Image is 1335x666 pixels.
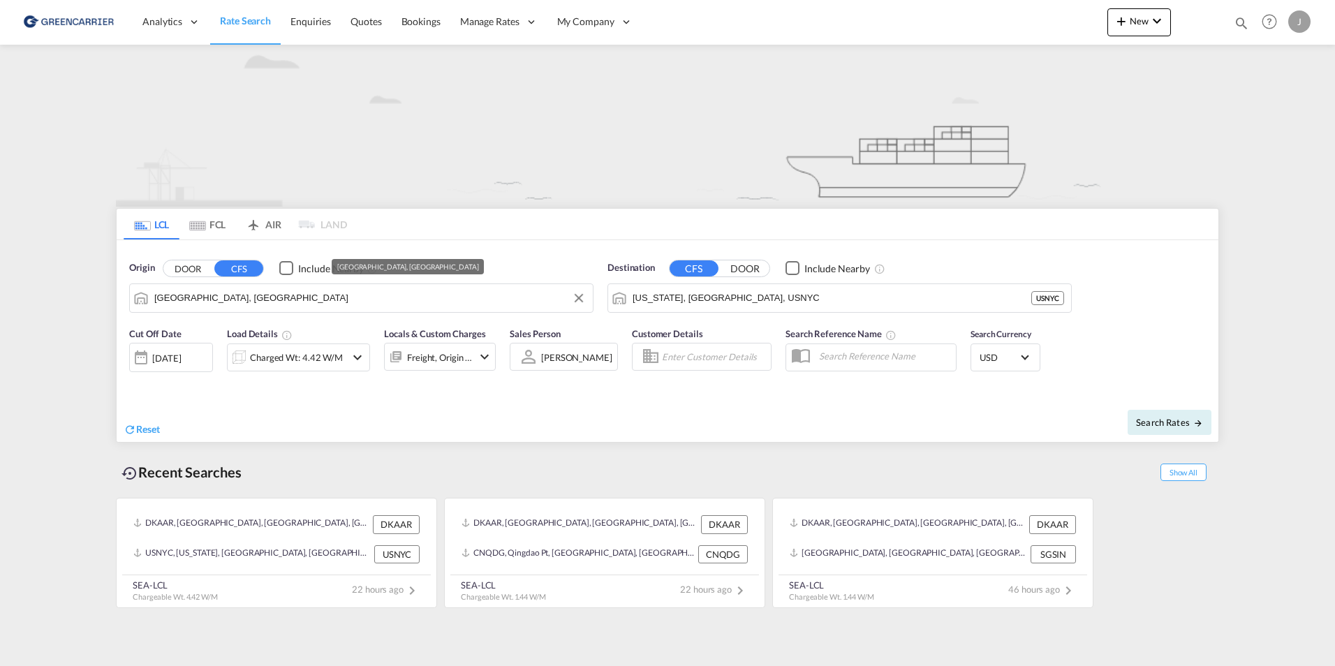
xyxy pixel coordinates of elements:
md-select: Select Currency: $ USDUnited States Dollar [978,347,1033,367]
input: Enter Customer Details [662,346,767,367]
img: new-LCL.png [116,45,1219,207]
div: SEA-LCL [461,579,546,591]
div: [PERSON_NAME] [541,352,612,363]
div: Freight Origin Destination [407,348,473,367]
span: Chargeable Wt. 4.42 W/M [133,592,218,601]
span: Load Details [227,328,293,339]
div: SGSIN, Singapore, Singapore, South East Asia, Asia Pacific [790,545,1027,563]
md-icon: icon-chevron-right [732,582,748,599]
span: Bookings [401,15,441,27]
span: Origin [129,261,154,275]
div: Origin DOOR CFS Checkbox No InkUnchecked: Ignores neighbouring ports when fetching rates.Checked ... [117,240,1218,442]
md-icon: icon-magnify [1234,15,1249,31]
button: DOOR [721,260,769,276]
span: Manage Rates [460,15,519,29]
button: Clear Input [568,288,589,309]
div: Freight Origin Destinationicon-chevron-down [384,343,496,371]
md-icon: icon-chevron-down [349,349,366,366]
div: icon-magnify [1234,15,1249,36]
span: 22 hours ago [680,584,748,595]
md-icon: icon-airplane [245,216,262,227]
md-icon: icon-chevron-right [1060,582,1077,599]
span: Destination [607,261,655,275]
md-input-container: New York, NY, USNYC [608,284,1071,312]
md-tab-item: LCL [124,209,179,239]
div: DKAAR [701,515,748,533]
span: Search Rates [1136,417,1203,428]
div: Help [1257,10,1288,35]
recent-search-card: DKAAR, [GEOGRAPHIC_DATA], [GEOGRAPHIC_DATA], [GEOGRAPHIC_DATA], [GEOGRAPHIC_DATA] DKAARUSNYC, [US... [116,498,437,608]
div: SGSIN [1031,545,1076,563]
button: Search Ratesicon-arrow-right [1128,410,1211,435]
div: DKAAR [1029,515,1076,533]
div: [DATE] [129,343,213,372]
span: Help [1257,10,1281,34]
span: Enquiries [290,15,331,27]
span: Rate Search [220,15,271,27]
span: Search Reference Name [785,328,897,339]
span: 46 hours ago [1008,584,1077,595]
md-icon: Your search will be saved by the below given name [885,330,897,341]
input: Search Reference Name [812,346,956,367]
div: DKAAR, Aarhus, Denmark, Northern Europe, Europe [790,515,1026,533]
md-select: Sales Person: Janni Hartmann [540,347,614,367]
div: Charged Wt: 4.42 W/M [250,348,343,367]
md-icon: icon-backup-restore [121,465,138,482]
md-icon: Unchecked: Ignores neighbouring ports when fetching rates.Checked : Includes neighbouring ports w... [874,263,885,274]
div: [GEOGRAPHIC_DATA], [GEOGRAPHIC_DATA] [337,259,478,274]
span: Cut Off Date [129,328,182,339]
div: [DATE] [152,352,181,364]
span: Reset [136,423,160,435]
recent-search-card: DKAAR, [GEOGRAPHIC_DATA], [GEOGRAPHIC_DATA], [GEOGRAPHIC_DATA], [GEOGRAPHIC_DATA] DKAAR[GEOGRAPHI... [772,498,1093,608]
div: DKAAR, Aarhus, Denmark, Northern Europe, Europe [462,515,698,533]
button: CFS [670,260,718,276]
div: J [1288,10,1311,33]
span: Search Currency [971,329,1031,339]
span: Show All [1160,464,1207,481]
div: DKAAR, Aarhus, Denmark, Northern Europe, Europe [133,515,369,533]
span: Chargeable Wt. 1.44 W/M [789,592,874,601]
span: Customer Details [632,328,702,339]
span: USD [980,351,1019,364]
div: SEA-LCL [133,579,218,591]
md-pagination-wrapper: Use the left and right arrow keys to navigate between tabs [124,209,347,239]
div: Include Nearby [298,262,364,276]
span: 22 hours ago [352,584,420,595]
div: USNYC [374,545,420,563]
md-checkbox: Checkbox No Ink [279,261,364,276]
span: My Company [557,15,614,29]
recent-search-card: DKAAR, [GEOGRAPHIC_DATA], [GEOGRAPHIC_DATA], [GEOGRAPHIC_DATA], [GEOGRAPHIC_DATA] DKAARCNQDG, Qin... [444,498,765,608]
div: Recent Searches [116,457,247,488]
div: DKAAR [373,515,420,533]
md-icon: icon-arrow-right [1193,418,1203,428]
div: SEA-LCL [789,579,874,591]
img: b0b18ec08afe11efb1d4932555f5f09d.png [21,6,115,38]
span: Chargeable Wt. 1.44 W/M [461,592,546,601]
button: CFS [214,260,263,276]
div: CNQDG, Qingdao Pt, SD, China, Greater China & Far East Asia, Asia Pacific [462,545,695,563]
md-checkbox: Checkbox No Ink [785,261,870,276]
input: Search by Port [633,288,1031,309]
md-icon: icon-plus 400-fg [1113,13,1130,29]
md-icon: icon-chevron-down [476,348,493,365]
div: icon-refreshReset [124,422,160,438]
div: Charged Wt: 4.42 W/Micon-chevron-down [227,343,370,371]
div: CNQDG [698,545,748,563]
md-icon: icon-chevron-right [404,582,420,599]
input: Search by Port [154,288,586,309]
span: Quotes [351,15,381,27]
md-tab-item: FCL [179,209,235,239]
span: Analytics [142,15,182,29]
md-input-container: Aarhus, DKAAR [130,284,593,312]
md-tab-item: AIR [235,209,291,239]
button: DOOR [163,260,212,276]
span: Locals & Custom Charges [384,328,486,339]
span: Sales Person [510,328,561,339]
div: USNYC, New York, NY, United States, North America, Americas [133,545,371,563]
button: icon-plus 400-fgNewicon-chevron-down [1107,8,1171,36]
md-icon: Chargeable Weight [281,330,293,341]
md-icon: icon-chevron-down [1149,13,1165,29]
span: New [1113,15,1165,27]
div: Include Nearby [804,262,870,276]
